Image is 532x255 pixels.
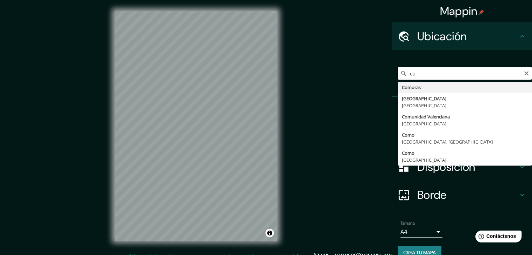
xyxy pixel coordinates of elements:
font: [GEOGRAPHIC_DATA] [402,121,446,127]
font: [GEOGRAPHIC_DATA] [402,95,446,102]
img: pin-icon.png [478,9,484,15]
font: A4 [400,228,407,235]
input: Elige tu ciudad o zona [398,67,532,80]
font: Comunidad Valenciana [402,114,450,120]
font: [GEOGRAPHIC_DATA], [GEOGRAPHIC_DATA] [402,139,493,145]
canvas: Mapa [115,11,277,241]
button: Claro [524,70,529,76]
font: Tamaño [400,220,415,226]
div: Borde [392,181,532,209]
button: Activar o desactivar atribución [265,229,274,237]
div: Patas [392,97,532,125]
font: Comoras [402,84,421,90]
div: Estilo [392,125,532,153]
font: Como [402,132,414,138]
div: A4 [400,226,442,238]
div: Ubicación [392,22,532,50]
iframe: Lanzador de widgets de ayuda [470,228,524,247]
font: [GEOGRAPHIC_DATA] [402,157,446,163]
font: [GEOGRAPHIC_DATA] [402,102,446,109]
div: Disposición [392,153,532,181]
font: Disposición [417,160,475,174]
font: Borde [417,188,447,202]
font: Ubicación [417,29,467,44]
font: Como [402,150,414,156]
font: Mappin [440,4,477,19]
